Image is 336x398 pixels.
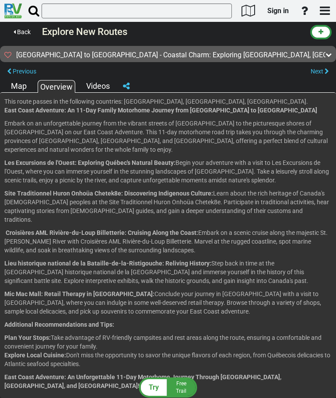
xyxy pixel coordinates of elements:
[4,351,332,368] li: Don't miss the opportunity to savor the unique flavors of each region, from Québecois delicacies ...
[4,119,332,154] p: Embark on an unforgettable journey from the vibrant streets of [GEOGRAPHIC_DATA] to the picturesq...
[267,7,289,15] span: Sign in
[42,27,308,37] h3: Explore New Routes
[4,159,175,166] strong: Les Excursions de l'Ouest: Exploring Québec's Natural Beauty:
[4,98,122,105] span: This route passes in the following countries:
[13,68,36,75] span: Previous
[4,321,114,328] strong: Additional Recommendations and Tips:
[4,290,154,297] strong: Mic Mac Mall: Retail Therapy in [GEOGRAPHIC_DATA]:
[9,80,29,92] div: Map
[263,2,293,20] a: Sign in
[176,381,186,394] span: Free Trail
[4,260,211,267] strong: Lieu historique national de la Bataille-de-la-Ristigouche: Reliving History:
[4,333,332,351] li: Take advantage of RV-friendly campsites and rest areas along the route, ensuring a comfortable an...
[4,190,213,197] strong: Site Traditionnel Huron Onhoüa Chetek8e: Discovering Indigenous Culture:
[4,374,281,389] strong: East Coast Adventure: An Unforgettable 11-Day Motorhome Journey Through [GEOGRAPHIC_DATA], [GEOGR...
[6,229,198,236] strong: Croisières AML Rivière-du-Loup Billetterie: Cruising Along the Coast:
[4,158,332,185] p: Begin your adventure with a visit to Les Excursions de l'Ouest, where you can immerse yourself in...
[7,26,38,38] button: Back
[4,189,332,224] p: Learn about the rich heritage of Canada's [DEMOGRAPHIC_DATA] peoples at the Site Traditionnel Hur...
[17,28,31,35] span: Back
[311,68,323,75] span: Next
[124,98,308,105] span: [GEOGRAPHIC_DATA], [GEOGRAPHIC_DATA], [GEOGRAPHIC_DATA].
[4,352,66,359] strong: Explore Local Cuisine:
[136,377,200,398] button: Try FreeTrail
[4,107,317,114] strong: East Coast Adventure: An 11-Day Family Motorhome Journey from [GEOGRAPHIC_DATA] to [GEOGRAPHIC_DATA]
[4,334,51,341] strong: Plan Your Stops:
[304,66,336,77] button: Next
[149,383,159,391] span: Try
[38,80,75,93] div: Overview
[4,3,22,18] img: RvPlanetLogo.png
[4,290,332,316] p: Conclude your journey in [GEOGRAPHIC_DATA] with a visit to [GEOGRAPHIC_DATA], where you can indul...
[4,259,332,285] p: Step back in time at the [GEOGRAPHIC_DATA] historique national de la [GEOGRAPHIC_DATA] and immers...
[84,80,112,92] div: Videos
[4,228,332,255] p: Embark on a scenic cruise along the majestic St. [PERSON_NAME] River with Croisières AML Rivière-...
